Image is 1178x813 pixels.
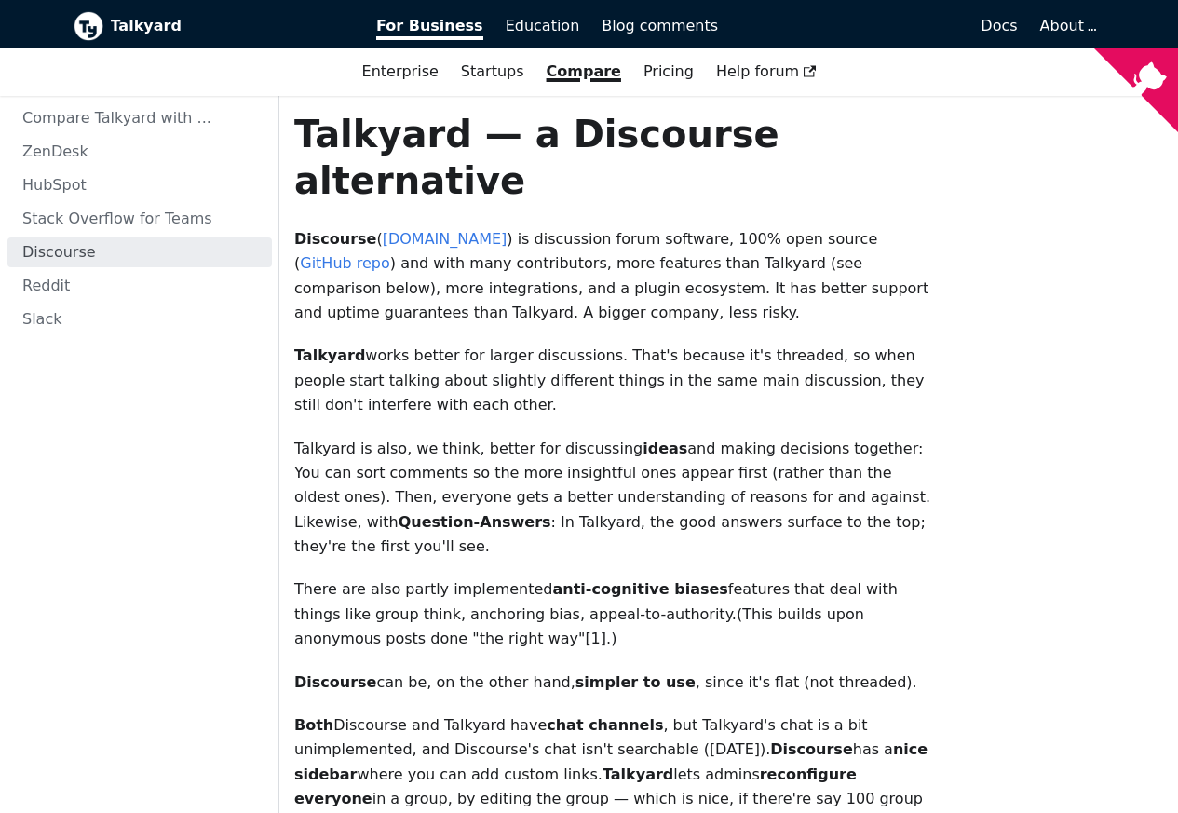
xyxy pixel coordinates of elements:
a: Help forum [705,56,828,88]
strong: Talkyard [294,346,365,364]
a: Stack Overflow for Teams [7,204,272,234]
a: Reddit [7,271,272,301]
a: About [1040,17,1094,34]
a: Slack [7,305,272,334]
p: ( ) is discussion forum software, 100% open source ( ) and with many contributors, more features ... [294,227,939,326]
span: Education [506,17,580,34]
a: Compare Talkyard with ... [7,103,272,133]
a: HubSpot [7,170,272,200]
strong: ideas [643,440,687,457]
strong: Talkyard [603,766,673,783]
strong: Discourse [294,673,376,691]
img: Talkyard logo [74,11,103,41]
strong: Both [294,716,333,734]
a: Enterprise [351,56,450,88]
span: For Business [376,17,483,40]
strong: anti-cognitive biases [552,580,727,598]
strong: Discourse [294,230,376,248]
span: Help forum [716,62,817,80]
a: [DOMAIN_NAME] [383,230,508,248]
a: Education [494,10,591,42]
strong: reconfigure everyone [294,766,857,807]
strong: Discourse [770,740,852,758]
a: Pricing [632,56,705,88]
p: There are also partly implemented features that deal with things like group think, anchoring bias... [294,577,939,651]
strong: chat channels [547,716,663,734]
a: GitHub repo [300,254,390,272]
p: can be, on the other hand, , since it's flat (not threaded). [294,671,939,695]
a: For Business [365,10,494,42]
a: Talkyard logoTalkyard [74,11,351,41]
a: Blog comments [590,10,729,42]
strong: nice sidebar [294,740,928,782]
a: Startups [450,56,535,88]
p: works better for larger discussions. That's because it's threaded, so when people start talking a... [294,344,939,417]
span: Docs [981,17,1017,34]
strong: simpler to use [575,673,696,691]
h1: Talkyard — a Discourse alternative [294,111,939,204]
b: Talkyard [111,14,351,38]
a: Discourse [7,237,272,267]
a: Compare [547,62,621,80]
span: Blog comments [602,17,718,34]
a: ZenDesk [7,137,272,167]
strong: Question-Answers [399,513,551,531]
a: Docs [729,10,1029,42]
p: Talkyard is also, we think, better for discussing and making decisions together: You can sort com... [294,437,939,560]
